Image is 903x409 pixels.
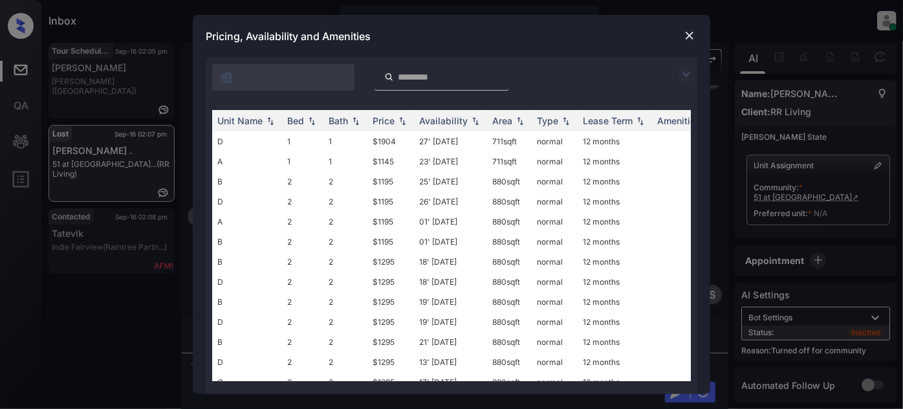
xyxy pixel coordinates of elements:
[323,131,367,151] td: 1
[578,192,652,212] td: 12 months
[367,312,414,332] td: $1295
[532,312,578,332] td: normal
[532,292,578,312] td: normal
[212,272,282,292] td: D
[349,116,362,126] img: sorting
[487,352,532,372] td: 880 sqft
[578,292,652,312] td: 12 months
[212,292,282,312] td: B
[578,312,652,332] td: 12 months
[487,212,532,232] td: 880 sqft
[578,272,652,292] td: 12 months
[367,131,414,151] td: $1904
[367,332,414,352] td: $1295
[282,232,323,252] td: 2
[323,312,367,332] td: 2
[323,352,367,372] td: 2
[264,116,277,126] img: sorting
[212,332,282,352] td: B
[532,192,578,212] td: normal
[537,115,558,126] div: Type
[532,372,578,392] td: normal
[414,272,487,292] td: 18' [DATE]
[578,372,652,392] td: 12 months
[287,115,304,126] div: Bed
[560,116,572,126] img: sorting
[282,292,323,312] td: 2
[384,71,394,83] img: icon-zuma
[212,352,282,372] td: D
[514,116,527,126] img: sorting
[323,252,367,272] td: 2
[532,131,578,151] td: normal
[583,115,633,126] div: Lease Term
[532,252,578,272] td: normal
[487,292,532,312] td: 880 sqft
[282,212,323,232] td: 2
[367,171,414,192] td: $1195
[396,116,409,126] img: sorting
[414,252,487,272] td: 18' [DATE]
[414,131,487,151] td: 27' [DATE]
[487,151,532,171] td: 711 sqft
[578,252,652,272] td: 12 months
[329,115,348,126] div: Bath
[414,372,487,392] td: 17' [DATE]
[487,171,532,192] td: 880 sqft
[305,116,318,126] img: sorting
[323,151,367,171] td: 1
[212,212,282,232] td: A
[487,372,532,392] td: 880 sqft
[487,332,532,352] td: 880 sqft
[532,352,578,372] td: normal
[367,212,414,232] td: $1195
[487,131,532,151] td: 711 sqft
[492,115,512,126] div: Area
[220,71,233,84] img: icon-zuma
[414,332,487,352] td: 21' [DATE]
[367,292,414,312] td: $1295
[414,232,487,252] td: 01' [DATE]
[282,352,323,372] td: 2
[323,171,367,192] td: 2
[323,272,367,292] td: 2
[323,232,367,252] td: 2
[532,171,578,192] td: normal
[414,171,487,192] td: 25' [DATE]
[469,116,482,126] img: sorting
[282,332,323,352] td: 2
[578,131,652,151] td: 12 months
[282,151,323,171] td: 1
[657,115,701,126] div: Amenities
[578,151,652,171] td: 12 months
[683,29,696,42] img: close
[532,232,578,252] td: normal
[373,115,395,126] div: Price
[487,192,532,212] td: 880 sqft
[282,131,323,151] td: 1
[532,272,578,292] td: normal
[578,212,652,232] td: 12 months
[419,115,468,126] div: Availability
[323,212,367,232] td: 2
[212,151,282,171] td: A
[578,352,652,372] td: 12 months
[367,272,414,292] td: $1295
[323,192,367,212] td: 2
[532,151,578,171] td: normal
[217,115,263,126] div: Unit Name
[634,116,647,126] img: sorting
[193,15,710,58] div: Pricing, Availability and Amenities
[212,232,282,252] td: B
[532,332,578,352] td: normal
[282,252,323,272] td: 2
[282,171,323,192] td: 2
[212,131,282,151] td: D
[532,212,578,232] td: normal
[414,292,487,312] td: 19' [DATE]
[212,312,282,332] td: D
[212,171,282,192] td: B
[282,272,323,292] td: 2
[212,192,282,212] td: D
[414,312,487,332] td: 19' [DATE]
